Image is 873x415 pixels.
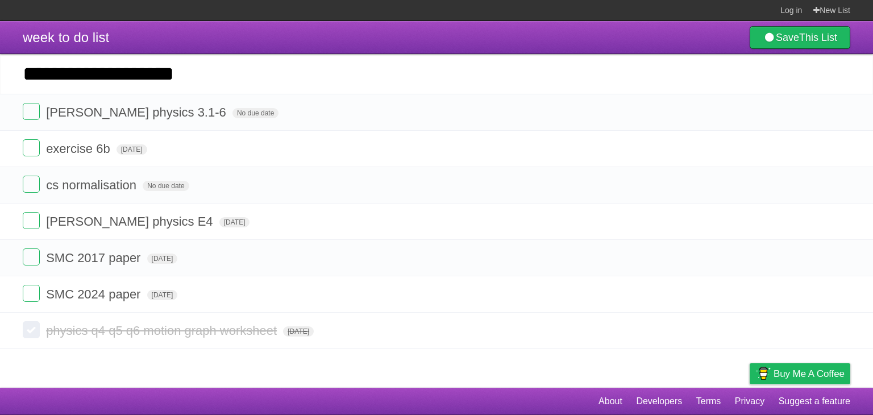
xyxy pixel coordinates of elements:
[232,108,278,118] span: No due date
[750,26,850,49] a: SaveThis List
[23,139,40,156] label: Done
[46,142,113,156] span: exercise 6b
[46,214,215,229] span: [PERSON_NAME] physics E4
[46,287,143,301] span: SMC 2024 paper
[23,321,40,338] label: Done
[779,391,850,412] a: Suggest a feature
[46,178,139,192] span: cs normalisation
[799,32,837,43] b: This List
[750,363,850,384] a: Buy me a coffee
[219,217,250,227] span: [DATE]
[46,251,143,265] span: SMC 2017 paper
[735,391,764,412] a: Privacy
[23,30,109,45] span: week to do list
[283,326,314,337] span: [DATE]
[755,364,771,383] img: Buy me a coffee
[598,391,622,412] a: About
[23,212,40,229] label: Done
[143,181,189,191] span: No due date
[636,391,682,412] a: Developers
[147,254,178,264] span: [DATE]
[23,103,40,120] label: Done
[46,323,280,338] span: physics q4 q5 q6 motion graph worksheet
[23,176,40,193] label: Done
[23,285,40,302] label: Done
[774,364,845,384] span: Buy me a coffee
[117,144,147,155] span: [DATE]
[147,290,178,300] span: [DATE]
[696,391,721,412] a: Terms
[46,105,229,119] span: [PERSON_NAME] physics 3.1-6
[23,248,40,265] label: Done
